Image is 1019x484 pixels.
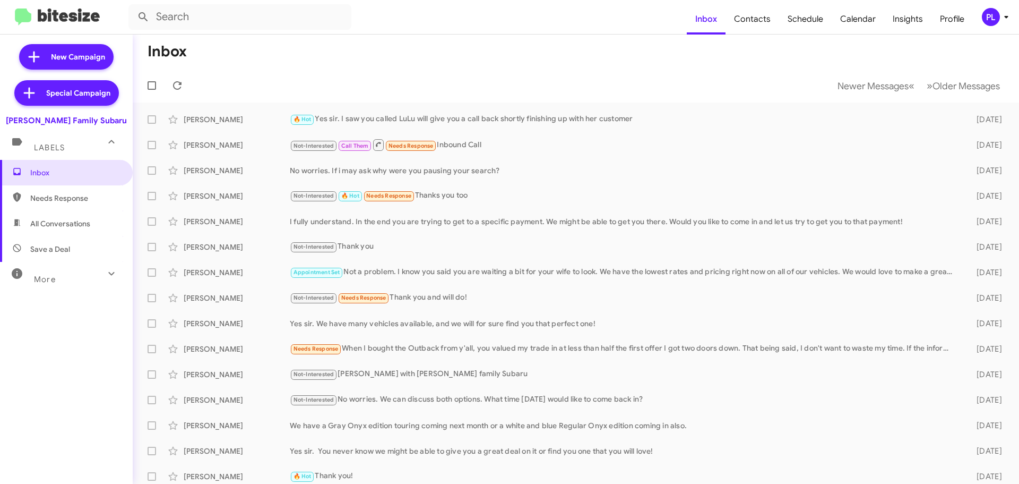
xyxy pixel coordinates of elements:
div: Thank you and will do! [290,292,960,304]
div: [DATE] [960,267,1011,278]
div: [PERSON_NAME] [184,369,290,380]
span: Not-Interested [293,192,334,199]
div: [DATE] [960,114,1011,125]
span: Needs Response [366,192,411,199]
div: [DATE] [960,420,1011,431]
div: [DATE] [960,165,1011,176]
span: Appointment Set [293,269,340,276]
div: [PERSON_NAME] [184,267,290,278]
button: PL [973,8,1007,26]
div: [PERSON_NAME] [184,420,290,431]
div: [PERSON_NAME] [184,293,290,303]
span: Not-Interested [293,294,334,301]
span: « [909,79,914,92]
span: Call Them [341,142,369,149]
span: 🔥 Hot [341,192,359,199]
div: [DATE] [960,216,1011,227]
div: Inbound Call [290,138,960,151]
div: I fully understand. In the end you are trying to get to a specific payment. We might be able to g... [290,216,960,227]
a: Profile [931,4,973,35]
button: Previous [831,75,921,97]
div: Thank you [290,241,960,253]
div: Yes sir. You never know we might be able to give you a great deal on it or find you one that you ... [290,446,960,456]
div: We have a Gray Onyx edition touring coming next month or a white and blue Regular Onyx edition co... [290,420,960,431]
div: [DATE] [960,344,1011,354]
div: [PERSON_NAME] [184,471,290,482]
div: [DATE] [960,318,1011,329]
span: Inbox [30,167,120,178]
div: Yes sir. I saw you called LuLu will give you a call back shortly finishing up with her customer [290,113,960,125]
a: Insights [884,4,931,35]
div: [PERSON_NAME] [184,165,290,176]
span: More [34,275,56,284]
span: Not-Interested [293,243,334,250]
div: [DATE] [960,140,1011,150]
h1: Inbox [148,43,187,60]
div: [PERSON_NAME] [184,114,290,125]
div: [DATE] [960,395,1011,405]
div: [PERSON_NAME] [184,344,290,354]
div: [PERSON_NAME] [184,191,290,201]
span: Not-Interested [293,396,334,403]
div: [PERSON_NAME] [184,216,290,227]
div: No worries. We can discuss both options. What time [DATE] would like to come back in? [290,394,960,406]
span: 🔥 Hot [293,473,312,480]
div: PL [982,8,1000,26]
div: Not a problem. I know you said you are waiting a bit for your wife to look. We have the lowest ra... [290,266,960,278]
a: New Campaign [19,44,114,70]
div: [DATE] [960,242,1011,252]
div: [PERSON_NAME] [184,446,290,456]
div: [DATE] [960,471,1011,482]
div: [PERSON_NAME] [184,318,290,329]
div: No worries. If i may ask why were you pausing your search? [290,165,960,176]
span: Newer Messages [837,80,909,92]
nav: Page navigation example [832,75,1006,97]
span: Not-Interested [293,142,334,149]
span: Not-Interested [293,371,334,378]
div: [DATE] [960,191,1011,201]
div: Thanks you too [290,190,960,202]
span: 🔥 Hot [293,116,312,123]
div: [PERSON_NAME] [184,395,290,405]
span: Older Messages [932,80,1000,92]
a: Schedule [779,4,832,35]
span: New Campaign [51,52,105,62]
span: Special Campaign [46,88,110,98]
span: Needs Response [293,345,339,352]
div: [PERSON_NAME] [184,140,290,150]
div: Yes sir. We have many vehicles available, and we will for sure find you that perfect one! [290,318,960,329]
span: Needs Response [388,142,434,149]
span: Needs Response [341,294,386,301]
input: Search [128,4,351,30]
span: All Conversations [30,218,90,229]
a: Calendar [832,4,884,35]
div: [DATE] [960,293,1011,303]
span: Labels [34,143,65,152]
div: [PERSON_NAME] [184,242,290,252]
a: Inbox [687,4,726,35]
div: [PERSON_NAME] with [PERSON_NAME] family Subaru [290,368,960,380]
div: When I bought the Outback from y'all, you valued my trade in at less than half the first offer I ... [290,343,960,355]
div: [DATE] [960,446,1011,456]
span: Save a Deal [30,244,70,254]
a: Contacts [726,4,779,35]
div: [PERSON_NAME] Family Subaru [6,115,127,126]
span: » [927,79,932,92]
div: [DATE] [960,369,1011,380]
div: Thank you! [290,470,960,482]
button: Next [920,75,1006,97]
a: Special Campaign [14,80,119,106]
span: Needs Response [30,193,120,203]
